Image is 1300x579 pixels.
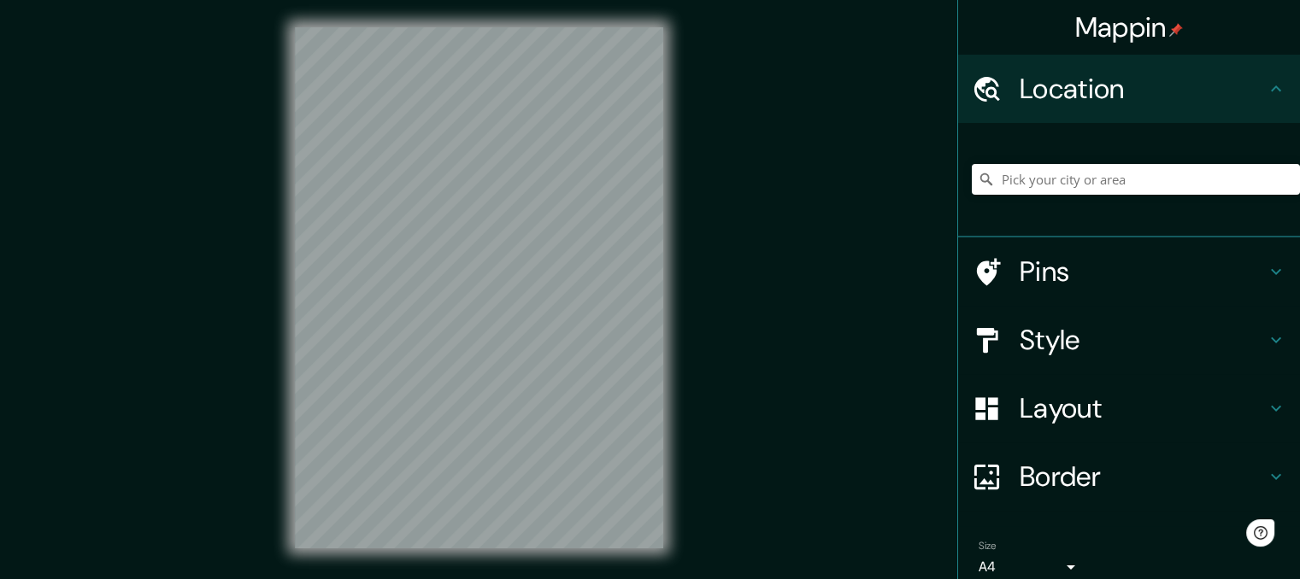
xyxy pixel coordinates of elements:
h4: Pins [1020,254,1266,289]
h4: Mappin [1075,10,1184,44]
div: Pins [958,237,1300,306]
canvas: Map [295,27,663,548]
div: Border [958,442,1300,511]
div: Layout [958,374,1300,442]
h4: Location [1020,72,1266,106]
h4: Layout [1020,391,1266,425]
iframe: Help widget launcher [1148,512,1281,560]
img: pin-icon.png [1169,23,1183,37]
div: Location [958,55,1300,123]
div: Style [958,306,1300,374]
label: Size [979,539,997,553]
h4: Style [1020,323,1266,357]
h4: Border [1020,459,1266,494]
input: Pick your city or area [972,164,1300,195]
